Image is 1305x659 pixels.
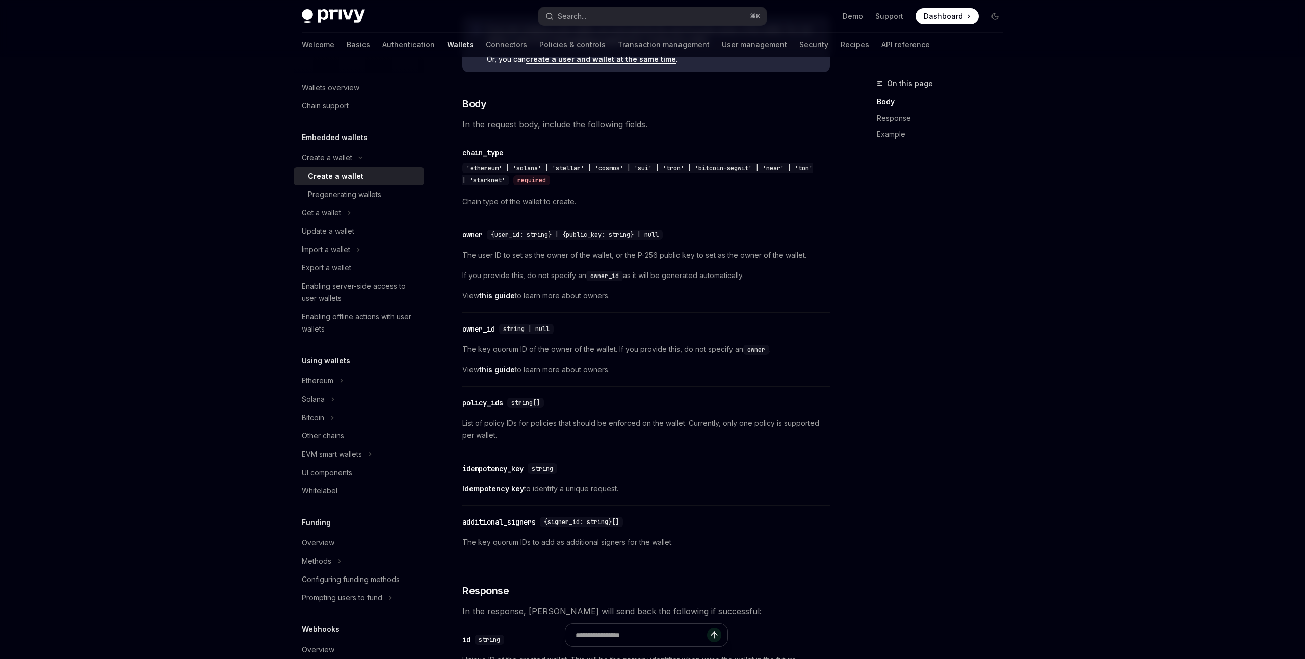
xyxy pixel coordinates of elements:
[308,188,381,201] div: Pregenerating wallets
[462,604,830,618] span: In the response, [PERSON_NAME] will send back the following if successful:
[294,482,424,500] a: Whitelabel
[462,97,486,111] span: Body
[462,364,830,376] span: View to learn more about owners.
[539,33,606,57] a: Policies & controls
[302,311,418,335] div: Enabling offline actions with user wallets
[462,324,495,334] div: owner_id
[294,277,424,308] a: Enabling server-side access to user wallets
[841,33,869,57] a: Recipes
[877,94,1011,110] a: Body
[479,291,515,300] a: this guide
[586,271,623,281] code: owner_id
[302,644,334,656] div: Overview
[618,33,710,57] a: Transaction management
[302,243,350,256] div: Import a wallet
[302,33,334,57] a: Welcome
[302,592,382,604] div: Prompting users to fund
[294,167,424,185] a: Create a wallet
[302,9,365,23] img: dark logo
[462,117,830,131] span: In the request body, include the following fields.
[302,485,337,497] div: Whitelabel
[462,148,503,158] div: chain_type
[462,269,830,282] span: If you provide this, do not specify an as it will be generated automatically.
[875,11,903,21] a: Support
[558,10,586,22] div: Search...
[294,570,424,589] a: Configuring funding methods
[538,7,767,25] button: Search...⌘K
[382,33,435,57] a: Authentication
[302,152,352,164] div: Create a wallet
[511,399,540,407] span: string[]
[302,537,334,549] div: Overview
[526,54,676,64] a: create a user and wallet at the same time
[462,483,830,495] span: to identify a unique request.
[308,170,363,182] div: Create a wallet
[447,33,474,57] a: Wallets
[877,110,1011,126] a: Response
[294,97,424,115] a: Chain support
[302,207,341,219] div: Get a wallet
[462,536,830,548] span: The key quorum IDs to add as additional signers for the wallet.
[707,628,721,642] button: Send message
[302,430,344,442] div: Other chains
[799,33,828,57] a: Security
[532,464,553,473] span: string
[503,325,550,333] span: string | null
[302,555,331,567] div: Methods
[462,463,524,474] div: idempotency_key
[887,77,933,90] span: On this page
[924,11,963,21] span: Dashboard
[916,8,979,24] a: Dashboard
[544,518,619,526] span: {signer_id: string}[]
[462,584,509,598] span: Response
[302,411,324,424] div: Bitcoin
[302,100,349,112] div: Chain support
[462,343,830,355] span: The key quorum ID of the owner of the wallet. If you provide this, do not specify an .
[722,33,787,57] a: User management
[462,249,830,261] span: The user ID to set as the owner of the wallet, or the P-256 public key to set as the owner of the...
[491,231,659,239] span: {user_id: string} | {public_key: string} | null
[487,54,820,64] span: Or, you can .
[302,573,400,586] div: Configuring funding methods
[302,623,340,636] h5: Webhooks
[513,175,550,185] div: required
[302,354,350,367] h5: Using wallets
[302,448,362,460] div: EVM smart wallets
[294,463,424,482] a: UI components
[462,398,503,408] div: policy_ids
[294,78,424,97] a: Wallets overview
[294,534,424,552] a: Overview
[294,641,424,659] a: Overview
[302,262,351,274] div: Export a wallet
[347,33,370,57] a: Basics
[462,230,483,240] div: owner
[987,8,1003,24] button: Toggle dark mode
[302,375,333,387] div: Ethereum
[294,427,424,445] a: Other chains
[843,11,863,21] a: Demo
[302,466,352,479] div: UI components
[302,81,359,94] div: Wallets overview
[486,33,527,57] a: Connectors
[462,417,830,442] span: List of policy IDs for policies that should be enforced on the wallet. Currently, only one policy...
[750,12,761,20] span: ⌘ K
[479,365,515,374] a: this guide
[302,280,418,305] div: Enabling server-side access to user wallets
[462,517,536,527] div: additional_signers
[462,290,830,302] span: View to learn more about owners.
[462,484,524,493] a: Idempotency key
[743,345,769,355] code: owner
[462,196,830,208] span: Chain type of the wallet to create.
[294,185,424,204] a: Pregenerating wallets
[462,164,813,184] span: 'ethereum' | 'solana' | 'stellar' | 'cosmos' | 'sui' | 'tron' | 'bitcoin-segwit' | 'near' | 'ton'...
[302,131,368,144] h5: Embedded wallets
[294,222,424,240] a: Update a wallet
[302,393,325,405] div: Solana
[877,126,1011,143] a: Example
[294,308,424,338] a: Enabling offline actions with user wallets
[302,225,354,237] div: Update a wallet
[881,33,930,57] a: API reference
[302,516,331,529] h5: Funding
[294,259,424,277] a: Export a wallet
